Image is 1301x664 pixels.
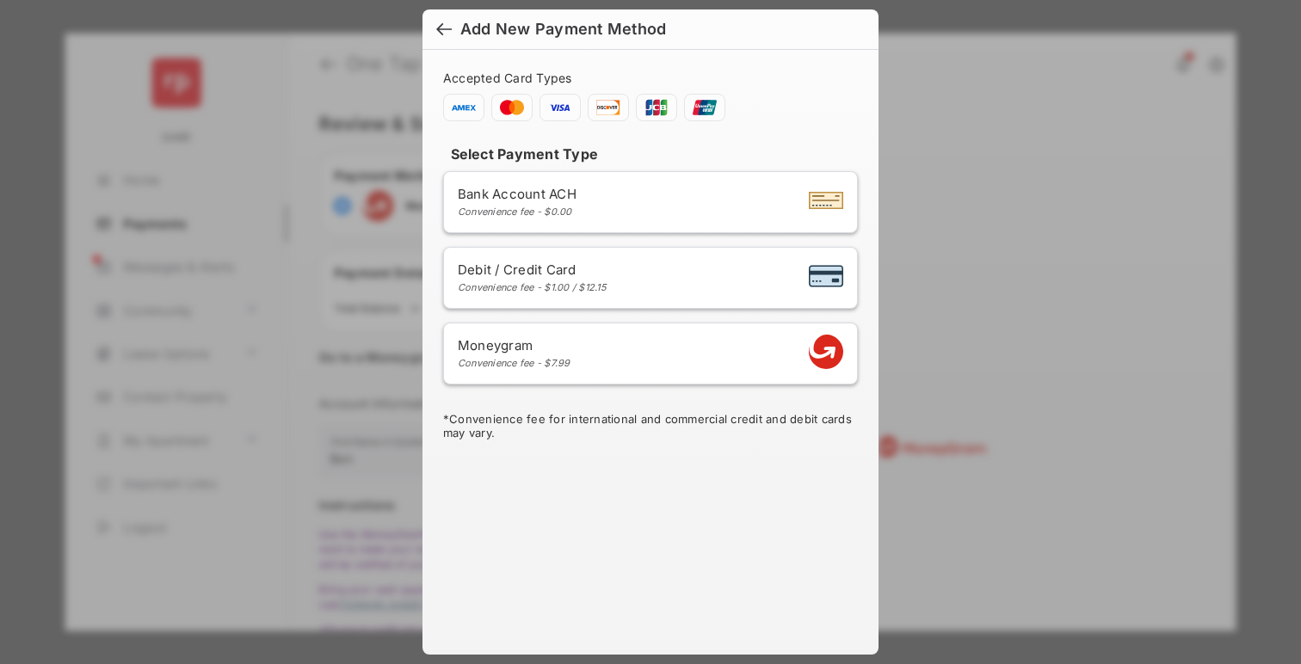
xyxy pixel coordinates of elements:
[458,337,570,354] span: Moneygram
[458,186,577,202] span: Bank Account ACH
[460,20,666,39] div: Add New Payment Method
[458,206,577,218] div: Convenience fee - $0.00
[458,357,570,369] div: Convenience fee - $7.99
[443,71,579,85] span: Accepted Card Types
[458,281,607,293] div: Convenience fee - $1.00 / $12.15
[458,261,607,278] span: Debit / Credit Card
[443,412,858,443] div: * Convenience fee for international and commercial credit and debit cards may vary.
[443,145,858,163] h4: Select Payment Type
